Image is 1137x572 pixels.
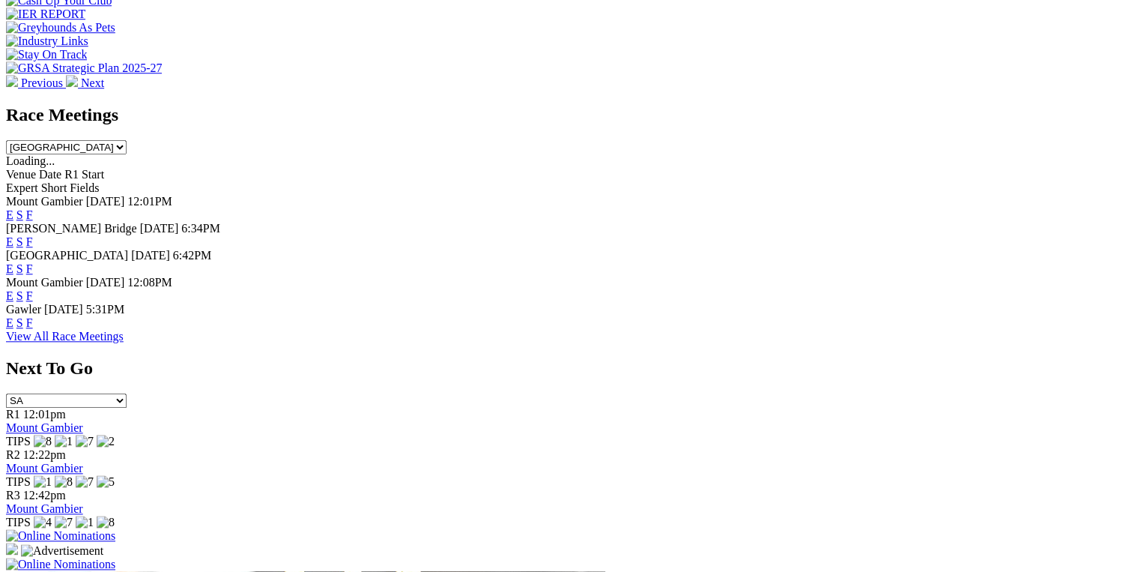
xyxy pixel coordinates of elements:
[6,222,137,235] span: [PERSON_NAME] Bridge
[26,262,33,275] a: F
[6,529,115,543] img: Online Nominations
[76,475,94,489] img: 7
[70,181,99,194] span: Fields
[34,435,52,448] img: 8
[127,195,172,208] span: 12:01PM
[55,516,73,529] img: 7
[181,222,220,235] span: 6:34PM
[64,168,104,181] span: R1 Start
[23,489,66,502] span: 12:42pm
[26,208,33,221] a: F
[26,316,33,329] a: F
[6,316,13,329] a: E
[6,61,162,75] img: GRSA Strategic Plan 2025-27
[6,489,20,502] span: R3
[86,195,125,208] span: [DATE]
[6,21,115,34] img: Greyhounds As Pets
[6,195,83,208] span: Mount Gambier
[6,543,18,555] img: 15187_Greyhounds_GreysPlayCentral_Resize_SA_WebsiteBanner_300x115_2025.jpg
[39,168,61,181] span: Date
[23,408,66,421] span: 12:01pm
[55,475,73,489] img: 8
[23,448,66,461] span: 12:22pm
[21,76,63,89] span: Previous
[6,462,83,475] a: Mount Gambier
[6,262,13,275] a: E
[81,76,104,89] span: Next
[6,34,88,48] img: Industry Links
[66,76,104,89] a: Next
[6,76,66,89] a: Previous
[6,181,38,194] span: Expert
[6,502,83,515] a: Mount Gambier
[6,303,41,316] span: Gawler
[6,558,115,571] img: Online Nominations
[97,475,115,489] img: 5
[16,289,23,302] a: S
[6,408,20,421] span: R1
[6,435,31,448] span: TIPS
[26,235,33,248] a: F
[26,289,33,302] a: F
[41,181,67,194] span: Short
[34,475,52,489] img: 1
[173,249,212,262] span: 6:42PM
[21,544,103,558] img: Advertisement
[6,168,36,181] span: Venue
[6,249,128,262] span: [GEOGRAPHIC_DATA]
[97,516,115,529] img: 8
[44,303,83,316] span: [DATE]
[55,435,73,448] img: 1
[16,316,23,329] a: S
[66,75,78,87] img: chevron-right-pager-white.svg
[6,421,83,434] a: Mount Gambier
[76,516,94,529] img: 1
[6,7,85,21] img: IER REPORT
[16,262,23,275] a: S
[6,289,13,302] a: E
[6,105,1131,125] h2: Race Meetings
[97,435,115,448] img: 2
[86,276,125,289] span: [DATE]
[140,222,179,235] span: [DATE]
[16,208,23,221] a: S
[6,475,31,488] span: TIPS
[6,235,13,248] a: E
[6,75,18,87] img: chevron-left-pager-white.svg
[86,303,125,316] span: 5:31PM
[16,235,23,248] a: S
[6,208,13,221] a: E
[6,330,124,343] a: View All Race Meetings
[34,516,52,529] img: 4
[6,154,55,167] span: Loading...
[6,448,20,461] span: R2
[127,276,172,289] span: 12:08PM
[6,358,1131,379] h2: Next To Go
[76,435,94,448] img: 7
[6,48,87,61] img: Stay On Track
[131,249,170,262] span: [DATE]
[6,276,83,289] span: Mount Gambier
[6,516,31,529] span: TIPS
